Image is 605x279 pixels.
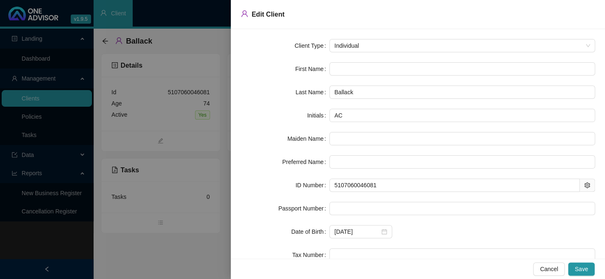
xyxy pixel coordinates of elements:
label: Client Type [294,39,329,52]
button: Save [568,262,595,276]
label: Preferred Name [282,155,329,169]
span: setting [584,182,590,188]
label: Last Name [295,86,329,99]
label: Tax Number [292,248,329,262]
label: ID Number [295,179,329,192]
label: Passport Number [278,202,329,215]
button: Cancel [533,262,565,276]
label: First Name [295,62,329,76]
span: Individual [334,39,590,52]
label: Date of Birth [291,225,329,238]
input: Select date [334,227,380,236]
label: Initials [307,109,329,122]
label: Maiden Name [287,132,329,145]
span: user [241,10,248,17]
span: Cancel [540,264,558,274]
span: Edit Client [252,11,284,18]
span: Save [575,264,588,274]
